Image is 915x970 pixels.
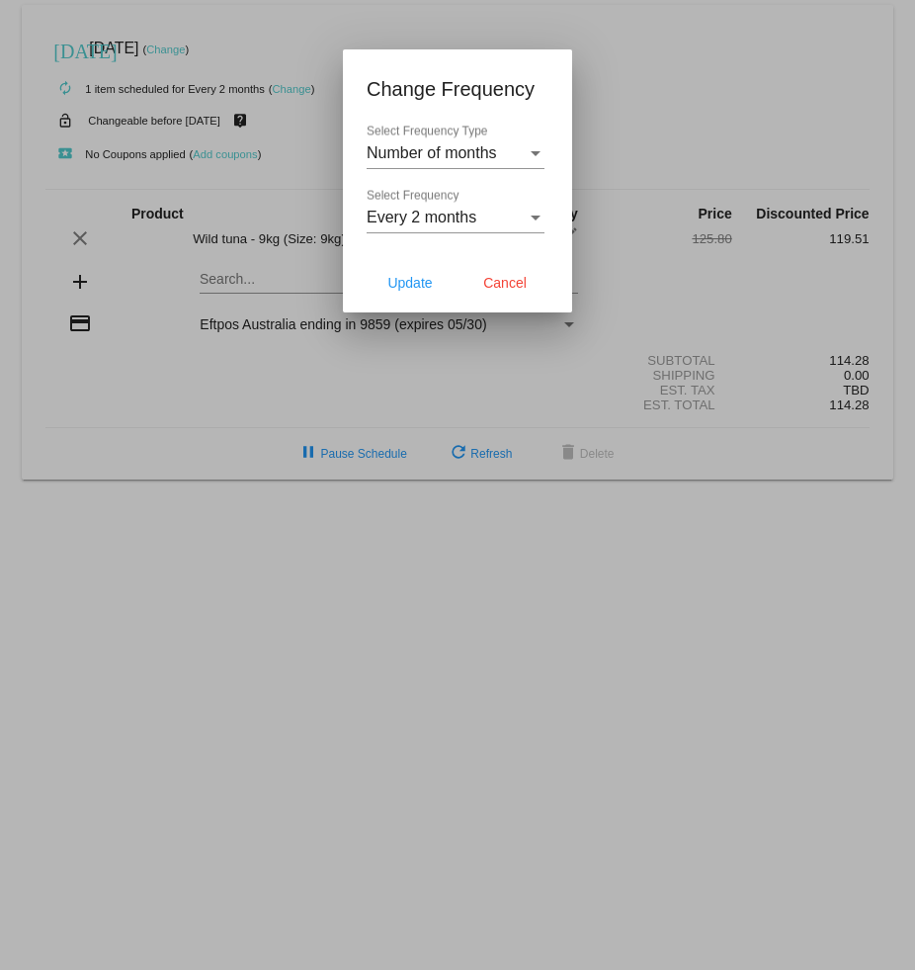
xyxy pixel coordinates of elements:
[367,144,544,162] mat-select: Select Frequency Type
[367,209,476,225] span: Every 2 months
[367,144,497,161] span: Number of months
[367,209,544,226] mat-select: Select Frequency
[483,275,527,291] span: Cancel
[461,265,548,301] button: Cancel
[367,73,548,105] h1: Change Frequency
[387,275,432,291] span: Update
[367,265,454,301] button: Update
